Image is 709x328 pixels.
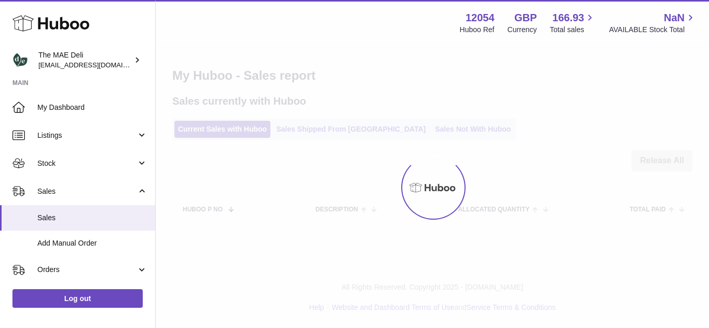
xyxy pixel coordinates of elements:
strong: 12054 [466,11,495,25]
span: Total sales [550,25,596,35]
span: Add Manual Order [37,238,147,248]
div: Huboo Ref [460,25,495,35]
div: Currency [508,25,537,35]
span: Orders [37,265,137,275]
span: Sales [37,213,147,223]
img: internalAdmin-12054@internal.huboo.com [12,52,28,68]
span: [EMAIL_ADDRESS][DOMAIN_NAME] [38,61,153,69]
div: The MAE Deli [38,50,132,70]
span: 166.93 [552,11,584,25]
span: My Dashboard [37,103,147,112]
strong: GBP [514,11,537,25]
a: Log out [12,289,143,308]
span: Sales [37,187,137,196]
span: Stock [37,159,137,168]
span: Listings [37,131,137,140]
span: NaN [664,11,685,25]
span: AVAILABLE Stock Total [609,25,697,35]
a: 166.93 Total sales [550,11,596,35]
a: NaN AVAILABLE Stock Total [609,11,697,35]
